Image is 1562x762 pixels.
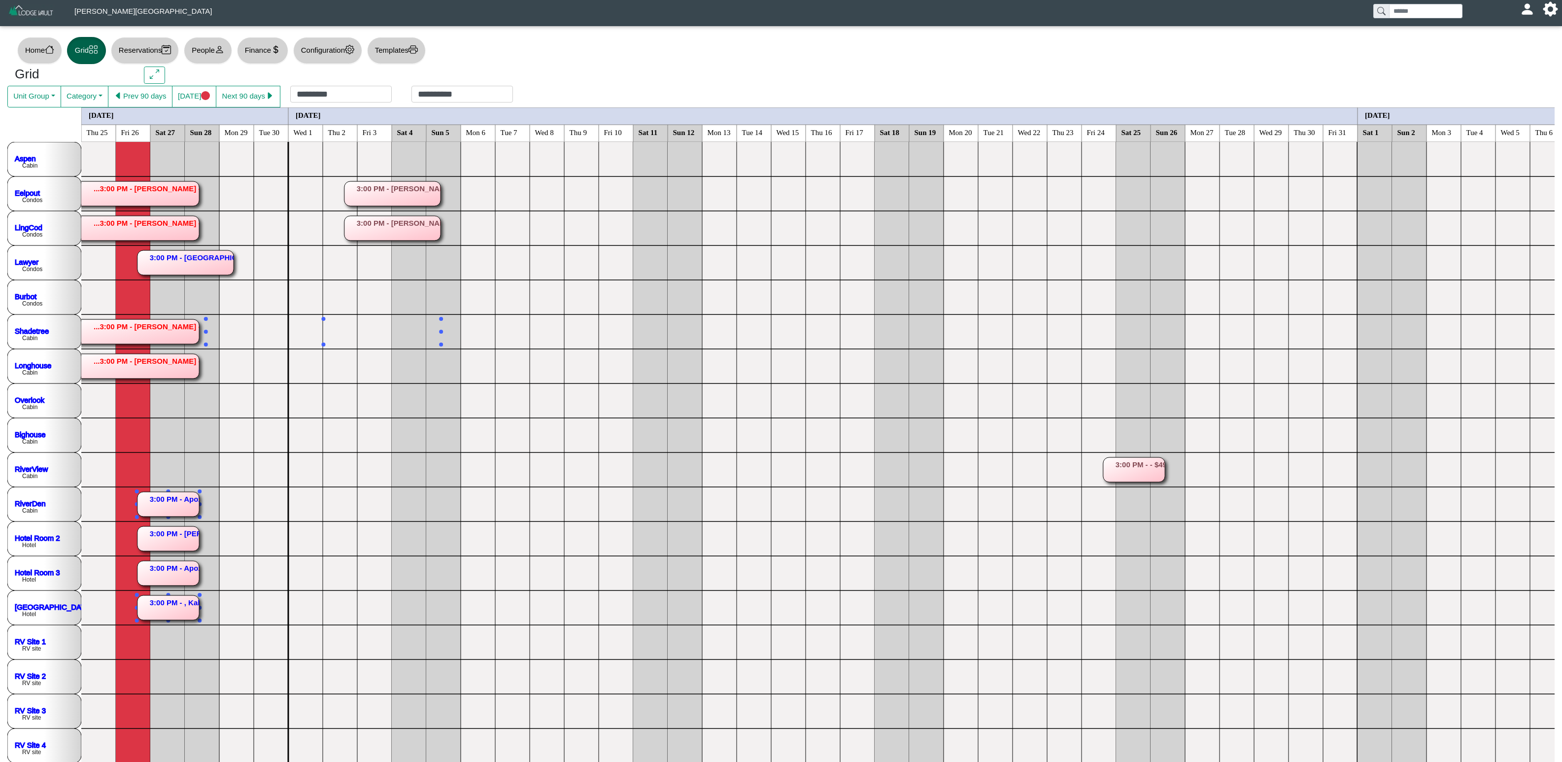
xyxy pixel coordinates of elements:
text: Wed 29 [1259,128,1282,136]
svg: printer [408,45,418,54]
text: Sat 27 [156,128,175,136]
h3: Grid [15,67,129,82]
text: Sun 26 [1156,128,1178,136]
svg: search [1377,7,1385,15]
text: Fri 26 [121,128,139,136]
svg: arrows angle expand [150,69,159,79]
text: Cabin [22,369,37,376]
a: Aspen [15,154,36,162]
text: Mon 6 [466,128,486,136]
a: RiverView [15,464,48,473]
button: Reservationscalendar2 check [111,37,179,64]
svg: gear [345,45,354,54]
text: Condos [22,231,42,238]
svg: gear fill [1547,5,1554,13]
a: RiverDen [15,499,46,507]
text: Sat 18 [880,128,900,136]
text: Mon 13 [708,128,731,136]
text: Sat 25 [1121,128,1141,136]
text: [DATE] [1365,111,1390,119]
a: Hotel Room 3 [15,568,60,576]
input: Check in [290,86,392,103]
svg: currency dollar [271,45,280,54]
a: Hotel Room 2 [15,533,60,542]
text: Sun 19 [915,128,936,136]
svg: circle fill [201,91,210,101]
text: Tue 4 [1466,128,1484,136]
text: Wed 8 [535,128,554,136]
text: Wed 22 [1018,128,1041,136]
button: Next 90 dayscaret right fill [216,86,280,107]
button: caret left fillPrev 90 days [108,86,172,107]
a: Shadetree [15,326,49,335]
button: Unit Group [7,86,61,107]
a: Eelpout [15,188,40,197]
text: Cabin [22,473,37,480]
svg: house [45,45,54,54]
input: Check out [411,86,513,103]
text: Sun 5 [432,128,449,136]
text: Wed 5 [1501,128,1520,136]
button: arrows angle expand [144,67,165,84]
a: Longhouse [15,361,51,369]
text: Cabin [22,404,37,411]
text: Cabin [22,335,37,342]
text: Thu 25 [87,128,108,136]
text: Thu 30 [1294,128,1315,136]
text: Mon 20 [949,128,972,136]
img: Z [8,4,55,21]
text: Mon 29 [225,128,248,136]
text: Tue 14 [742,128,763,136]
text: Thu 16 [811,128,832,136]
text: Hotel [22,542,36,549]
button: [DATE]circle fill [172,86,216,107]
text: RV site [22,680,41,687]
text: Tue 28 [1225,128,1246,136]
text: Cabin [22,507,37,514]
text: Cabin [22,438,37,445]
button: Homehouse [17,37,62,64]
text: Condos [22,197,42,204]
text: Cabin [22,162,37,169]
svg: calendar2 check [162,45,171,54]
text: Condos [22,300,42,307]
a: Burbot [15,292,37,300]
text: Tue 21 [984,128,1004,136]
button: Financecurrency dollar [237,37,288,64]
button: Templatesprinter [367,37,426,64]
text: Sat 4 [397,128,413,136]
text: [DATE] [89,111,114,119]
text: Sun 2 [1397,128,1415,136]
svg: caret right fill [265,91,274,101]
text: Sat 11 [639,128,658,136]
text: Hotel [22,611,36,618]
button: Gridgrid [67,37,106,64]
text: Thu 23 [1053,128,1074,136]
button: Peopleperson [184,37,232,64]
text: RV site [22,749,41,756]
text: Sun 12 [673,128,695,136]
text: Condos [22,266,42,273]
text: Thu 9 [570,128,587,136]
text: Wed 1 [294,128,312,136]
text: Sun 28 [190,128,212,136]
text: Thu 2 [328,128,345,136]
text: Fri 31 [1328,128,1346,136]
text: RV site [22,714,41,721]
text: Thu 6 [1535,128,1553,136]
a: RV Site 1 [15,637,46,645]
text: [DATE] [296,111,321,119]
a: LingCod [15,223,42,231]
text: Mon 3 [1432,128,1452,136]
button: Configurationgear [293,37,362,64]
svg: caret left fill [114,91,123,101]
a: RV Site 3 [15,706,46,714]
text: Hotel [22,576,36,583]
text: Sat 1 [1363,128,1379,136]
a: RV Site 2 [15,671,46,680]
svg: person fill [1524,5,1531,13]
text: Fri 10 [604,128,622,136]
text: Fri 17 [846,128,864,136]
text: RV site [22,645,41,652]
svg: person [215,45,224,54]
